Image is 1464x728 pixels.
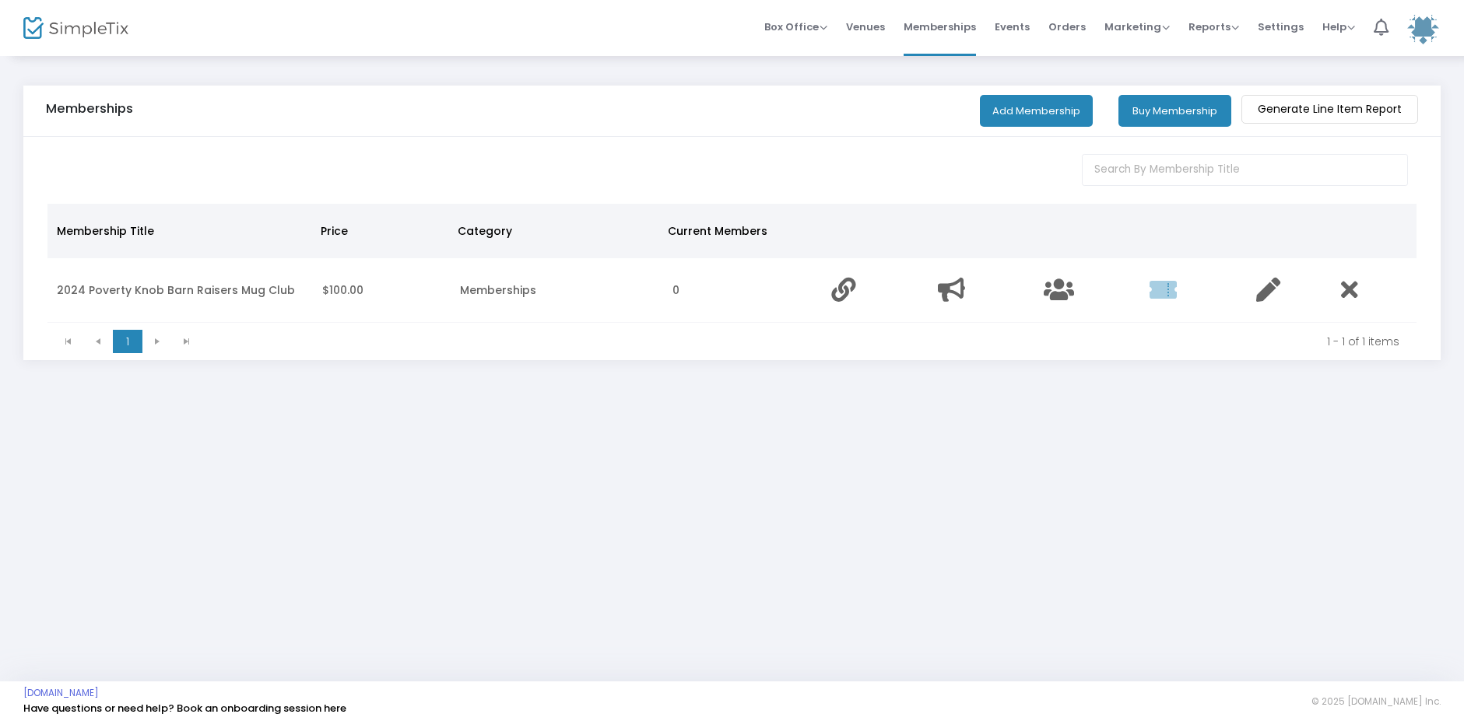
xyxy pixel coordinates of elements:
[1241,95,1418,124] m-button: Generate Line Item Report
[846,7,885,47] span: Venues
[1188,19,1239,34] span: Reports
[47,258,313,323] td: 2024 Poverty Knob Barn Raisers Mug Club
[980,95,1093,127] button: Add Membership
[658,204,816,258] th: Current Members
[1258,7,1304,47] span: Settings
[663,258,823,323] td: 0
[451,258,663,323] td: Memberships
[47,204,1417,323] div: Data table
[904,7,976,47] span: Memberships
[311,204,448,258] th: Price
[995,7,1030,47] span: Events
[313,258,451,323] td: $100.00
[1104,19,1170,34] span: Marketing
[1082,154,1409,186] input: Search By Membership Title
[47,204,311,258] th: Membership Title
[23,701,346,716] a: Have questions or need help? Book an onboarding session here
[1118,95,1231,127] button: Buy Membership
[764,19,827,34] span: Box Office
[113,330,142,353] span: Page 1
[448,204,659,258] th: Category
[212,334,1399,349] kendo-pager-info: 1 - 1 of 1 items
[1322,19,1355,34] span: Help
[1048,7,1086,47] span: Orders
[23,687,99,699] a: [DOMAIN_NAME]
[1311,695,1441,708] span: © 2025 [DOMAIN_NAME] Inc.
[46,101,133,117] h5: Memberships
